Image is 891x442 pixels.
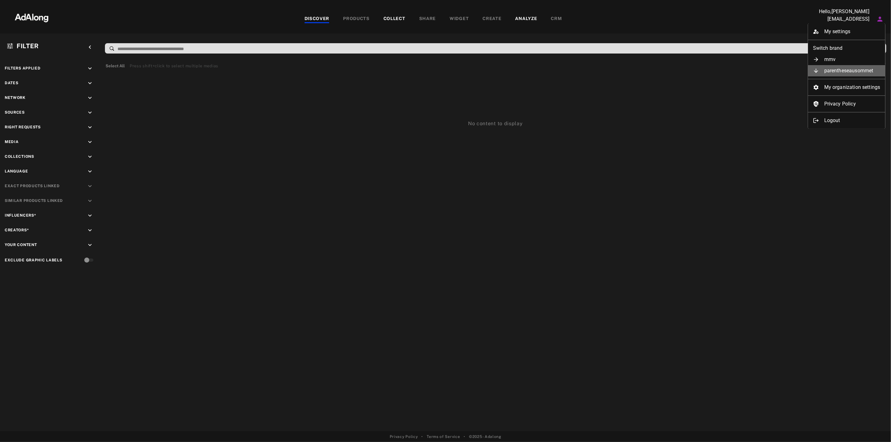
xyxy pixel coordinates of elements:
li: My settings [808,26,885,37]
a: Privacy Policy [808,98,885,110]
div: Widget de chat [860,412,891,442]
li: My organization settings [808,82,885,93]
iframe: Chat Widget [860,412,891,442]
li: mmv [808,54,885,65]
li: parentheseausommet [808,65,885,76]
li: Logout [808,115,885,126]
li: Switch brand [808,43,885,54]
